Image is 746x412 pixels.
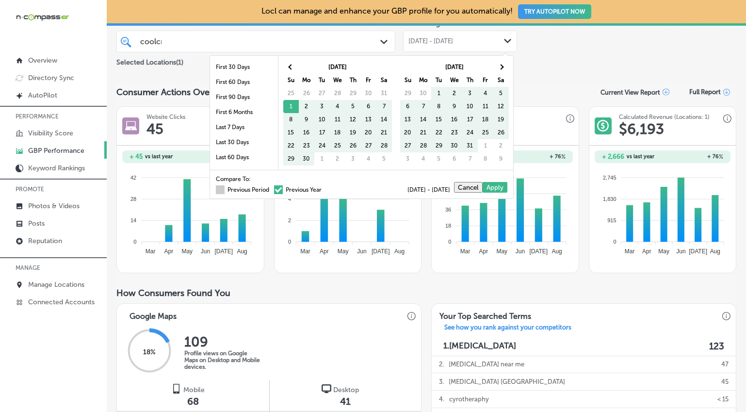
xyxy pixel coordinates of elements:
[431,126,447,139] td: 22
[345,87,361,100] td: 29
[299,87,314,100] td: 26
[447,87,462,100] td: 2
[357,248,366,255] tspan: Jun
[448,239,451,245] tspan: 0
[431,152,447,165] td: 5
[478,87,493,100] td: 4
[619,120,664,138] h1: $ 6,193
[130,174,136,180] tspan: 42
[283,74,299,87] th: Su
[376,74,392,87] th: Sa
[432,304,539,324] h3: Your Top Searched Terms
[143,348,156,356] span: 18 %
[478,100,493,113] td: 11
[439,356,444,373] p: 2 .
[314,100,330,113] td: 3
[172,384,181,394] img: logo
[408,37,453,45] span: [DATE] - [DATE]
[299,74,314,87] th: Mo
[447,100,462,113] td: 9
[416,126,431,139] td: 21
[210,90,278,105] li: First 90 Days
[478,74,493,87] th: Fr
[431,113,447,126] td: 15
[116,54,183,66] p: Selected Locations ( 1 )
[518,4,591,19] button: TRY AUTOPILOT NOW
[625,248,635,255] tspan: Mar
[130,196,136,202] tspan: 28
[130,217,136,223] tspan: 14
[330,152,345,165] td: 2
[431,74,447,87] th: Tu
[416,61,493,74] th: [DATE]
[721,373,729,390] p: 45
[210,60,278,75] li: First 30 Days
[376,113,392,126] td: 14
[394,248,405,255] tspan: Aug
[416,100,431,113] td: 7
[330,87,345,100] td: 28
[330,74,345,87] th: We
[184,350,262,370] p: Profile views on Google Maps on Desktop and Mobile devices.
[283,87,299,100] td: 25
[407,187,454,193] span: [DATE] - [DATE]
[361,139,376,152] td: 27
[416,113,431,126] td: 14
[345,126,361,139] td: 19
[439,391,444,408] p: 4 .
[416,152,431,165] td: 4
[274,187,322,193] label: Previous Year
[449,373,565,390] p: [MEDICAL_DATA] [GEOGRAPHIC_DATA]
[400,87,416,100] td: 29
[361,100,376,113] td: 6
[493,113,509,126] td: 19
[28,56,57,65] p: Overview
[416,139,431,152] td: 28
[400,100,416,113] td: 6
[146,248,156,255] tspan: Mar
[445,223,451,229] tspan: 18
[460,248,470,255] tspan: Mar
[689,248,707,255] tspan: [DATE]
[116,87,231,98] span: Consumer Actions Overview
[299,126,314,139] td: 16
[400,74,416,87] th: Su
[345,139,361,152] td: 26
[721,356,729,373] p: 47
[146,114,185,120] h3: Website Clicks
[210,135,278,150] li: Last 30 Days
[709,341,724,352] label: 123
[210,150,278,165] li: Last 60 Days
[330,113,345,126] td: 11
[28,298,95,306] p: Connected Accounts
[603,196,616,202] tspan: 1,830
[462,139,478,152] td: 31
[431,139,447,152] td: 29
[283,126,299,139] td: 15
[299,113,314,126] td: 9
[28,147,84,155] p: GBP Performance
[299,152,314,165] td: 30
[505,153,566,160] h2: + 76
[333,386,359,394] span: Desktop
[345,113,361,126] td: 12
[400,139,416,152] td: 27
[493,87,509,100] td: 5
[210,165,278,180] li: Last 90 Days
[607,217,616,223] tspan: 915
[439,373,444,390] p: 3 .
[400,113,416,126] td: 13
[376,126,392,139] td: 21
[603,174,616,180] tspan: 2,745
[602,153,624,160] h2: + 2,666
[478,152,493,165] td: 8
[462,74,478,87] th: Th
[145,154,173,159] span: vs last year
[283,152,299,165] td: 29
[361,74,376,87] th: Fr
[300,248,310,255] tspan: Mar
[449,391,489,408] p: cyrotheraphy
[314,113,330,126] td: 10
[184,334,262,350] h2: 109
[447,139,462,152] td: 30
